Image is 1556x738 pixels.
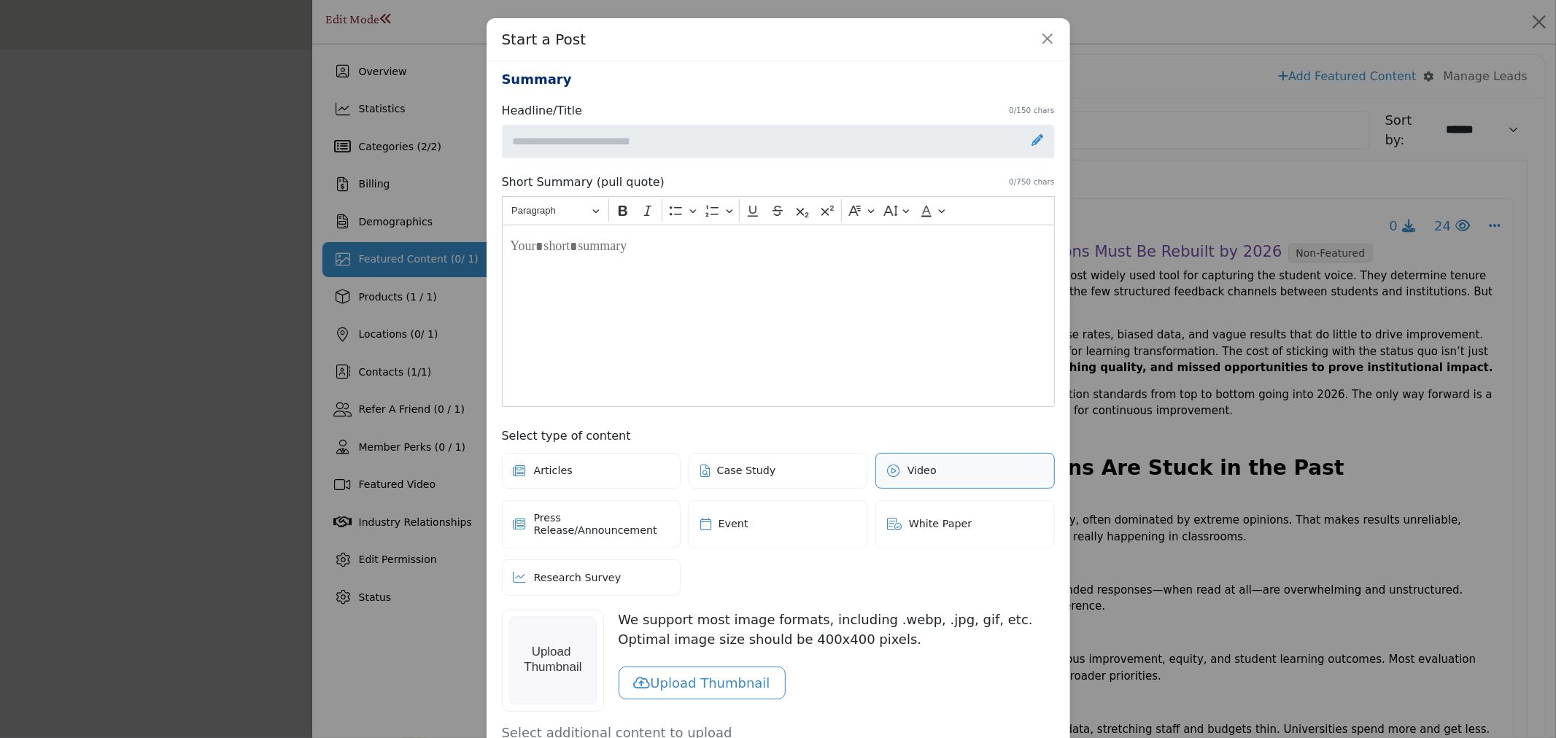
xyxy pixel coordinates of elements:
h5: Start a Post [502,28,587,50]
button: Heading [505,199,605,222]
span: Event [719,518,748,530]
span: Articles [534,465,573,477]
span: White Paper [909,518,972,530]
span: Paragraph [511,202,587,220]
button: Close [1037,28,1060,51]
h6: Summary [502,71,1055,88]
label: Headline/Title [502,102,1055,120]
input: Enter a compelling headline [502,125,1055,158]
span: 0/150 chars [1009,105,1054,117]
button: Upload Thumbnail [619,667,786,699]
span: Press Release/Announcement [534,512,670,537]
p: We support most image formats, including .webp, .jpg, gif, etc. Optimal image size should be 400x... [619,610,1055,649]
label: Short Summary (pull quote) [502,174,1055,191]
label: Select type of content [502,427,1055,445]
div: Editor editing area: main [502,225,1055,407]
span: Case Study [717,465,776,477]
span: Video [907,465,937,477]
span: Research Survey [534,572,622,584]
div: Editor toolbar [502,196,1055,225]
span: 0/750 chars [1009,176,1054,188]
